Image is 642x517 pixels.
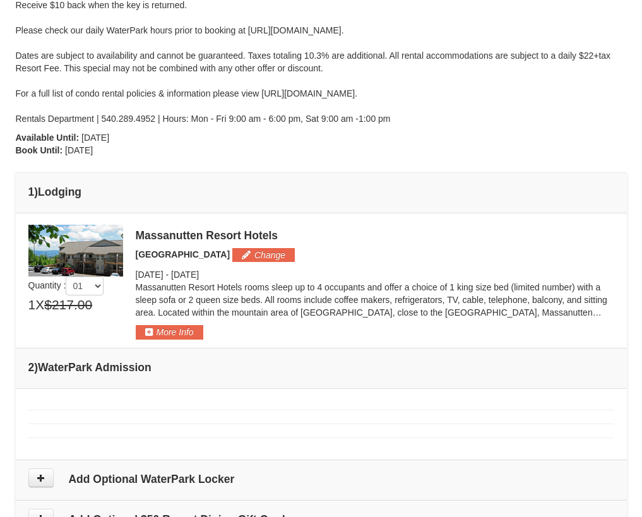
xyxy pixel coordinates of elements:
img: 19219026-1-e3b4ac8e.jpg [28,225,123,276]
strong: Book Until: [16,145,63,155]
span: X [35,295,44,314]
span: Quantity : [28,280,104,290]
h4: Add Optional WaterPark Locker [28,473,614,485]
span: 1 [28,295,36,314]
span: $217.00 [44,295,92,314]
span: - [165,270,169,280]
span: [DATE] [136,270,163,280]
h4: 2 WaterPark Admission [28,361,614,374]
span: [DATE] [171,270,199,280]
button: Change [232,248,295,262]
h4: 1 Lodging [28,186,614,198]
button: More Info [136,325,203,339]
span: ) [34,186,38,198]
span: [DATE] [81,133,109,143]
span: ) [34,361,38,374]
strong: Available Until: [16,133,80,143]
span: [DATE] [65,145,93,155]
span: [GEOGRAPHIC_DATA] [136,249,230,259]
p: Massanutten Resort Hotels rooms sleep up to 4 occupants and offer a choice of 1 king size bed (li... [136,281,614,319]
div: Massanutten Resort Hotels [136,229,614,242]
